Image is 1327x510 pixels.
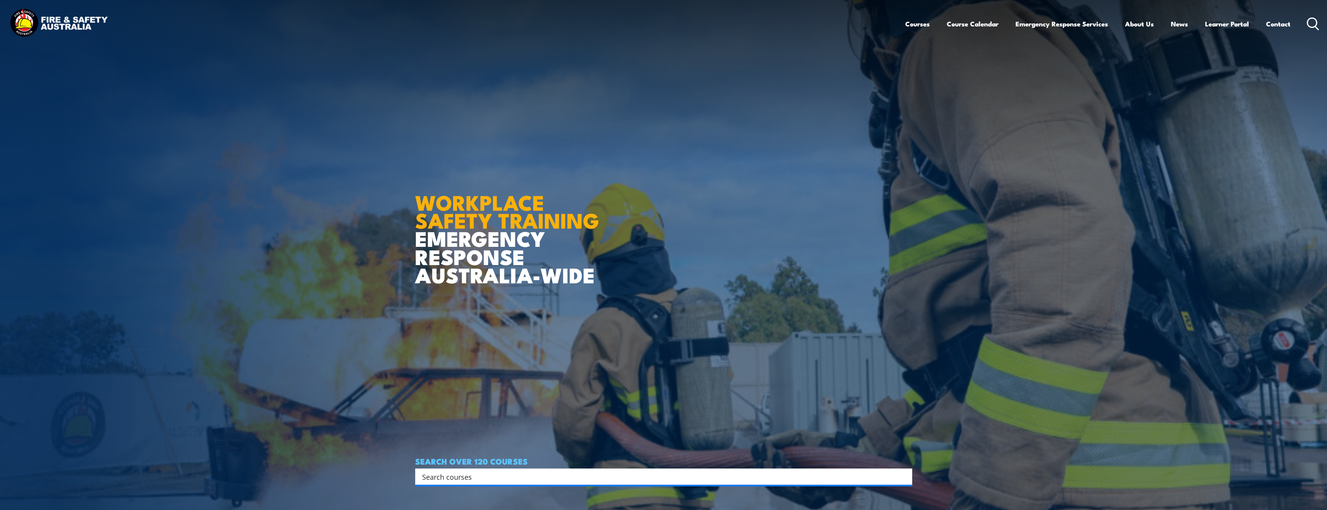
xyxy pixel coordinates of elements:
form: Search form [424,471,897,482]
a: Contact [1266,14,1290,34]
a: Courses [905,14,930,34]
a: About Us [1125,14,1154,34]
a: Emergency Response Services [1016,14,1108,34]
a: News [1171,14,1188,34]
a: Learner Portal [1205,14,1249,34]
input: Search input [422,471,895,482]
a: Course Calendar [947,14,998,34]
h1: EMERGENCY RESPONSE AUSTRALIA-WIDE [415,173,605,284]
button: Search magnifier button [899,471,910,482]
strong: WORKPLACE SAFETY TRAINING [415,186,599,236]
h4: SEARCH OVER 120 COURSES [415,457,912,465]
